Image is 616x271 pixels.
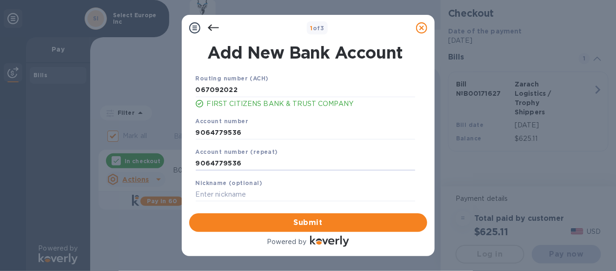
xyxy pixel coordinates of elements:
h1: Add New Bank Account [190,43,421,62]
input: Enter routing number [196,83,415,97]
input: Enter account number [196,157,415,171]
img: Logo [310,236,349,247]
b: Account number (repeat) [196,148,278,155]
input: Enter account number [196,126,415,139]
b: Routing number (ACH) [196,75,269,82]
input: Enter nickname [196,188,415,202]
b: Nickname (optional) [196,179,263,186]
button: Submit [189,213,427,232]
span: Submit [197,217,420,228]
p: Powered by [267,237,306,247]
b: Account number [196,118,249,125]
b: of 3 [311,25,325,32]
span: 1 [311,25,313,32]
p: FIRST CITIZENS BANK & TRUST COMPANY [207,99,415,109]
